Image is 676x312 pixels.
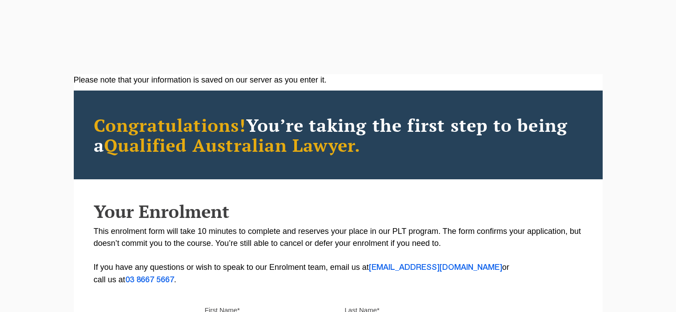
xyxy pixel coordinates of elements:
p: This enrolment form will take 10 minutes to complete and reserves your place in our PLT program. ... [94,225,583,286]
a: 03 8667 5667 [125,276,174,284]
h2: You’re taking the first step to being a [94,115,583,155]
a: [EMAIL_ADDRESS][DOMAIN_NAME] [369,264,502,271]
div: Please note that your information is saved on our server as you enter it. [74,74,603,86]
h2: Your Enrolment [94,201,583,221]
span: Congratulations! [94,113,246,137]
span: Qualified Australian Lawyer. [104,133,361,157]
